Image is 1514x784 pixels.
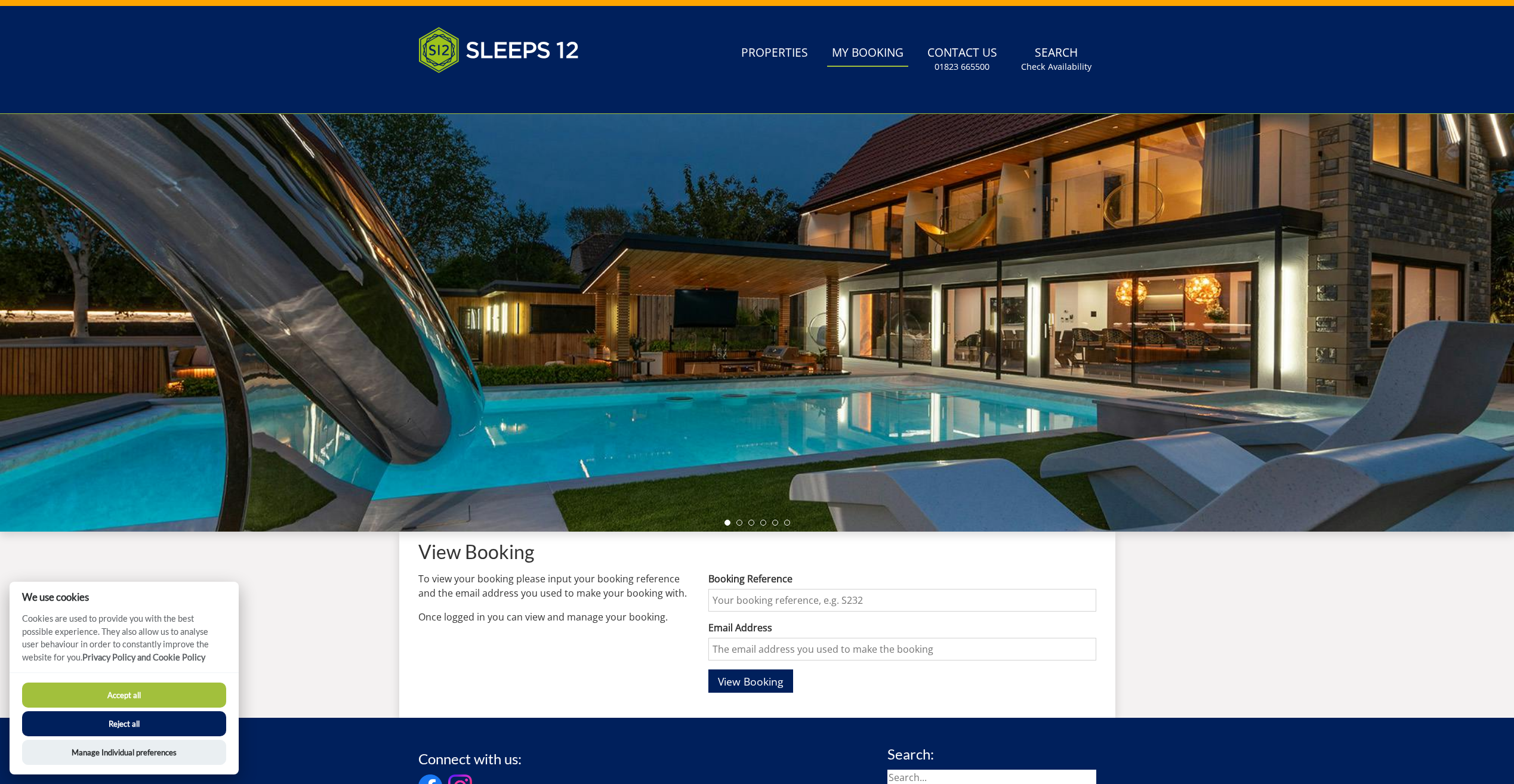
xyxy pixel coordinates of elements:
[827,40,908,67] a: My Booking
[935,61,989,73] small: 01823 665500
[1021,61,1091,73] small: Check Availability
[10,591,239,603] h2: We use cookies
[22,740,226,765] button: Manage Individual preferences
[418,572,690,600] p: To view your booking please input your booking reference and the email address you used to make y...
[1016,40,1096,79] a: SearchCheck Availability
[736,40,813,67] a: Properties
[418,541,1096,562] h1: View Booking
[10,612,239,672] p: Cookies are used to provide you with the best possible experience. They also allow us to analyse ...
[418,610,690,624] p: Once logged in you can view and manage your booking.
[887,746,1096,762] h3: Search:
[82,652,205,662] a: Privacy Policy and Cookie Policy
[418,751,522,767] h3: Connect with us:
[708,589,1096,612] input: Your booking reference, e.g. S232
[708,638,1096,660] input: The email address you used to make the booking
[412,87,538,97] iframe: Customer reviews powered by Trustpilot
[708,669,793,693] button: View Booking
[708,621,1096,635] label: Email Address
[418,20,579,80] img: Sleeps 12
[708,572,1096,586] label: Booking Reference
[923,40,1002,79] a: Contact Us01823 665500
[22,711,226,736] button: Reject all
[22,683,226,708] button: Accept all
[718,674,784,689] span: View Booking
